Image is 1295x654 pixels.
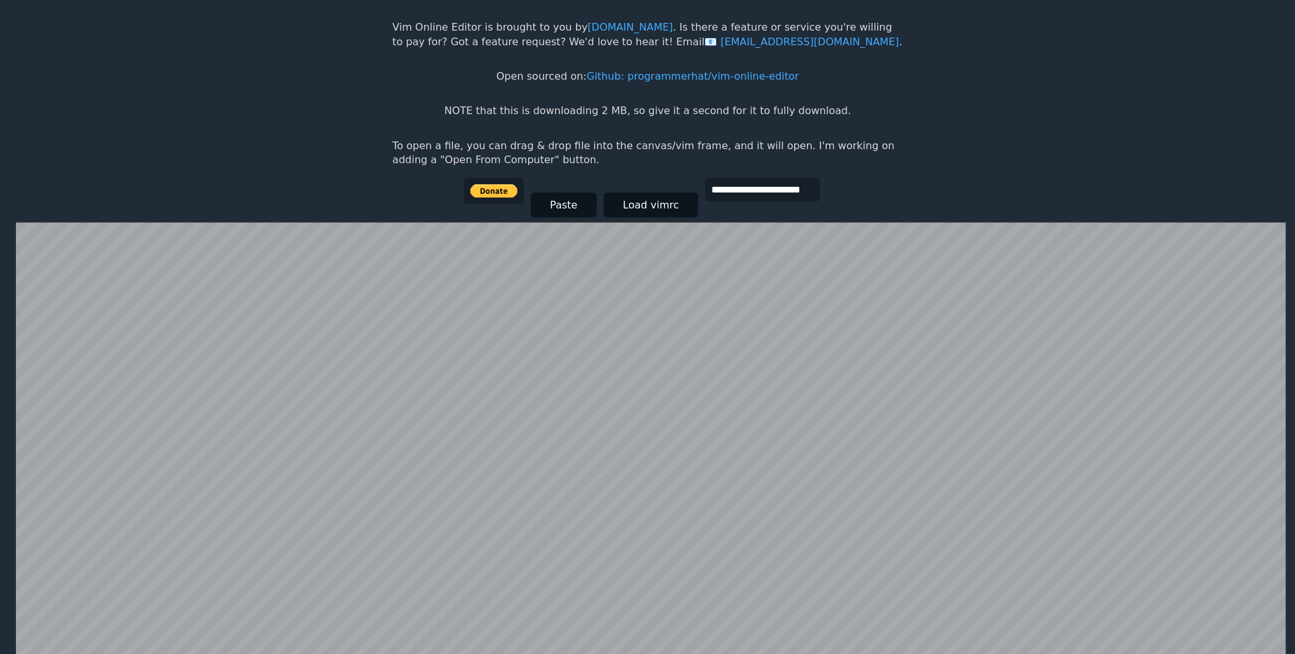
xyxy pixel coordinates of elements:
[496,69,799,84] p: Open sourced on:
[531,193,596,217] button: Paste
[392,139,903,168] p: To open a file, you can drag & drop file into the canvas/vim frame, and it will open. I'm working...
[603,193,698,217] button: Load vimrc
[586,70,799,82] a: Github: programmerhat/vim-online-editor
[588,21,673,33] a: [DOMAIN_NAME]
[392,20,903,49] p: Vim Online Editor is brought to you by . Is there a feature or service you're willing to pay for?...
[704,36,899,48] a: [EMAIL_ADDRESS][DOMAIN_NAME]
[444,104,850,118] p: NOTE that this is downloading 2 MB, so give it a second for it to fully download.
